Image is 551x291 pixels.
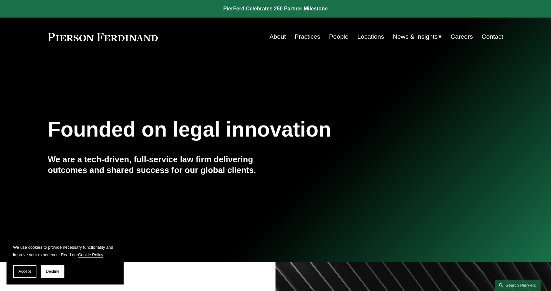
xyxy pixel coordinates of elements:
[451,31,473,43] a: Careers
[78,252,103,257] a: Cookie Policy
[7,237,124,284] section: Cookie banner
[482,31,503,43] a: Contact
[393,31,438,43] span: News & Insights
[13,244,117,258] p: We use cookies to provide necessary functionality and improve your experience. Read our .
[46,269,60,274] span: Decline
[13,265,36,278] button: Accept
[393,31,442,43] a: folder dropdown
[270,31,286,43] a: About
[41,265,64,278] button: Decline
[495,280,541,291] a: Search this site
[19,269,31,274] span: Accept
[48,118,427,141] h1: Founded on legal innovation
[48,154,275,175] h4: We are a tech-driven, full-service law firm delivering outcomes and shared success for our global...
[295,31,320,43] a: Practices
[329,31,349,43] a: People
[357,31,384,43] a: Locations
